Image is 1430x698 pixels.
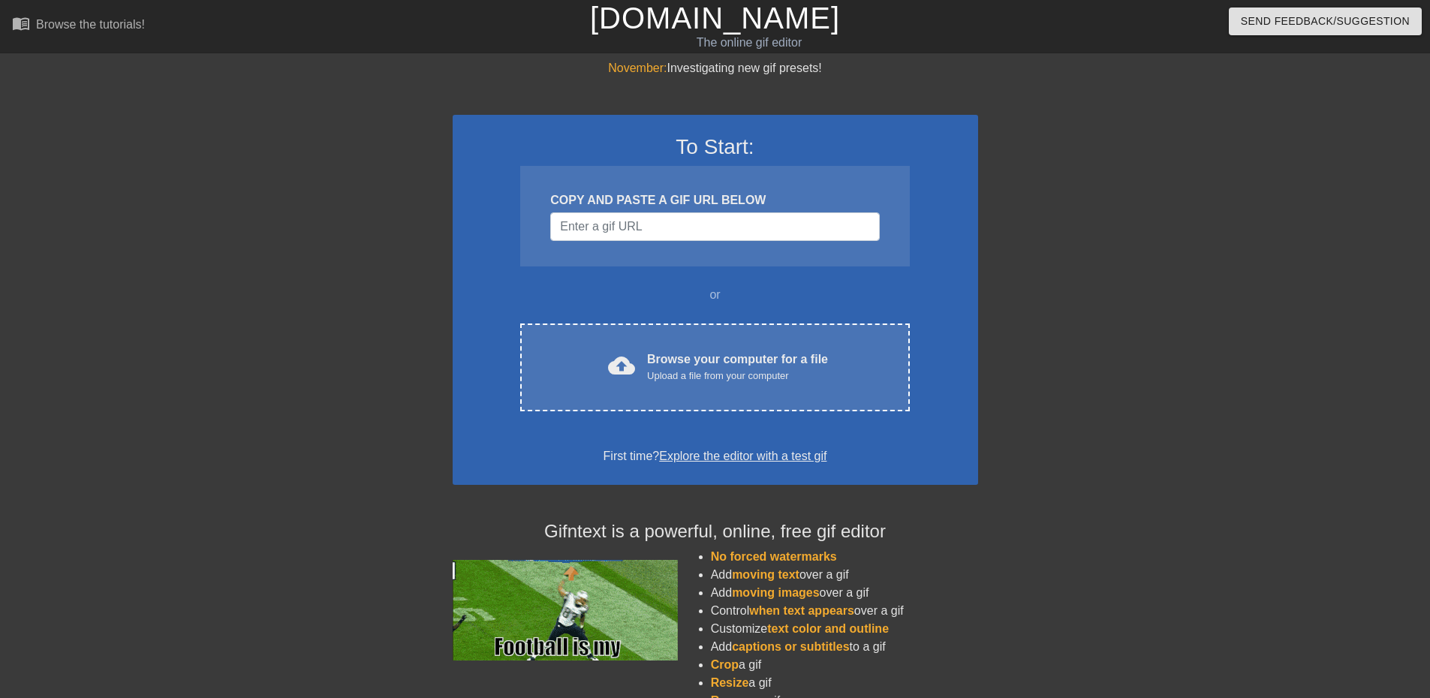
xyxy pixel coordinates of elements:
[711,620,978,638] li: Customize
[711,676,749,689] span: Resize
[550,191,879,209] div: COPY AND PASTE A GIF URL BELOW
[12,14,145,38] a: Browse the tutorials!
[492,286,939,304] div: or
[36,18,145,31] div: Browse the tutorials!
[711,656,978,674] li: a gif
[608,62,667,74] span: November:
[732,568,799,581] span: moving text
[550,212,879,241] input: Username
[1229,8,1422,35] button: Send Feedback/Suggestion
[590,2,840,35] a: [DOMAIN_NAME]
[647,369,828,384] div: Upload a file from your computer
[711,638,978,656] li: Add to a gif
[472,447,959,465] div: First time?
[453,521,978,543] h4: Gifntext is a powerful, online, free gif editor
[647,351,828,384] div: Browse your computer for a file
[453,59,978,77] div: Investigating new gif presets!
[767,622,889,635] span: text color and outline
[711,566,978,584] li: Add over a gif
[711,602,978,620] li: Control over a gif
[12,14,30,32] span: menu_book
[749,604,854,617] span: when text appears
[711,584,978,602] li: Add over a gif
[732,640,849,653] span: captions or subtitles
[472,134,959,160] h3: To Start:
[608,352,635,379] span: cloud_upload
[711,550,837,563] span: No forced watermarks
[732,586,819,599] span: moving images
[711,674,978,692] li: a gif
[1241,12,1410,31] span: Send Feedback/Suggestion
[453,560,678,660] img: football_small.gif
[711,658,739,671] span: Crop
[659,450,826,462] a: Explore the editor with a test gif
[484,34,1014,52] div: The online gif editor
